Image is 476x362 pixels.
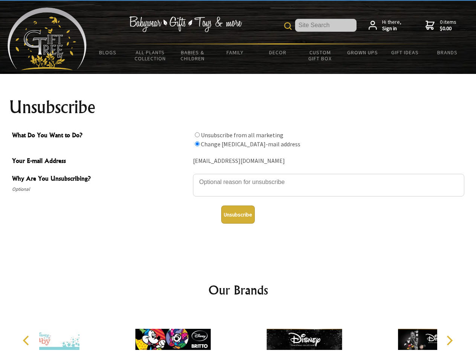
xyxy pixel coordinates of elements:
[341,44,384,60] a: Grown Ups
[87,44,129,60] a: BLOGS
[201,131,283,139] label: Unsubscribe from all marketing
[441,332,458,349] button: Next
[440,25,456,32] strong: $0.00
[12,185,189,194] span: Optional
[129,16,242,32] img: Babywear - Gifts - Toys & more
[384,44,426,60] a: Gift Ideas
[129,44,172,66] a: All Plants Collection
[382,19,401,32] span: Hi there,
[256,44,299,60] a: Decor
[425,19,456,32] a: 0 items$0.00
[8,8,87,70] img: Babyware - Gifts - Toys and more...
[426,44,469,60] a: Brands
[193,155,464,167] div: [EMAIL_ADDRESS][DOMAIN_NAME]
[12,130,189,141] span: What Do You Want to Do?
[12,174,189,185] span: Why Are You Unsubscribing?
[440,18,456,32] span: 0 items
[214,44,257,60] a: Family
[9,98,467,116] h1: Unsubscribe
[12,156,189,167] span: Your E-mail Address
[369,19,401,32] a: Hi there,Sign in
[19,332,35,349] button: Previous
[193,174,464,196] textarea: Why Are You Unsubscribing?
[221,206,255,224] button: Unsubscribe
[195,141,200,146] input: What Do You Want to Do?
[382,25,401,32] strong: Sign in
[171,44,214,66] a: Babies & Children
[299,44,341,66] a: Custom Gift Box
[195,132,200,137] input: What Do You Want to Do?
[284,22,292,30] img: product search
[15,281,461,299] h2: Our Brands
[295,19,357,32] input: Site Search
[201,140,300,148] label: Change [MEDICAL_DATA]-mail address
